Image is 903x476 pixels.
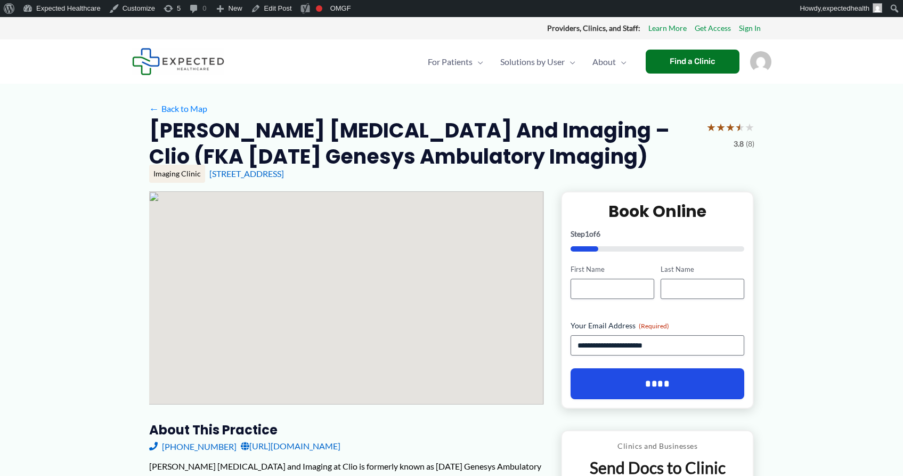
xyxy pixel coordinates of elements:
span: ★ [735,117,745,137]
span: 1 [585,229,589,238]
p: Step of [571,230,745,238]
a: [URL][DOMAIN_NAME] [241,438,340,454]
label: Last Name [661,264,744,275]
p: Clinics and Businesses [570,439,745,453]
a: [PHONE_NUMBER] [149,438,237,454]
a: For PatientsMenu Toggle [419,43,492,80]
span: Menu Toggle [565,43,575,80]
a: Find a Clinic [646,50,739,74]
a: Learn More [648,21,687,35]
span: Menu Toggle [616,43,627,80]
div: Focus keyphrase not set [316,5,322,12]
span: expectedhealth [823,4,869,12]
span: For Patients [428,43,473,80]
a: Solutions by UserMenu Toggle [492,43,584,80]
span: (8) [746,137,754,151]
div: Imaging Clinic [149,165,205,183]
h2: [PERSON_NAME] [MEDICAL_DATA] and Imaging – Clio (FKA [DATE] Genesys Ambulatory Imaging) [149,117,698,170]
span: Menu Toggle [473,43,483,80]
a: ←Back to Map [149,101,207,117]
span: 3.8 [734,137,744,151]
label: Your Email Address [571,320,745,331]
a: [STREET_ADDRESS] [209,168,284,179]
a: Sign In [739,21,761,35]
a: Get Access [695,21,731,35]
a: AboutMenu Toggle [584,43,635,80]
span: ★ [726,117,735,137]
span: 6 [596,229,600,238]
h2: Book Online [571,201,745,222]
img: Expected Healthcare Logo - side, dark font, small [132,48,224,75]
span: Solutions by User [500,43,565,80]
span: About [592,43,616,80]
span: ← [149,103,159,114]
span: ★ [745,117,754,137]
a: Account icon link [750,55,771,66]
nav: Primary Site Navigation [419,43,635,80]
span: ★ [706,117,716,137]
span: (Required) [639,322,669,330]
strong: Providers, Clinics, and Staff: [547,23,640,33]
label: First Name [571,264,654,275]
h3: About this practice [149,422,544,438]
span: ★ [716,117,726,137]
